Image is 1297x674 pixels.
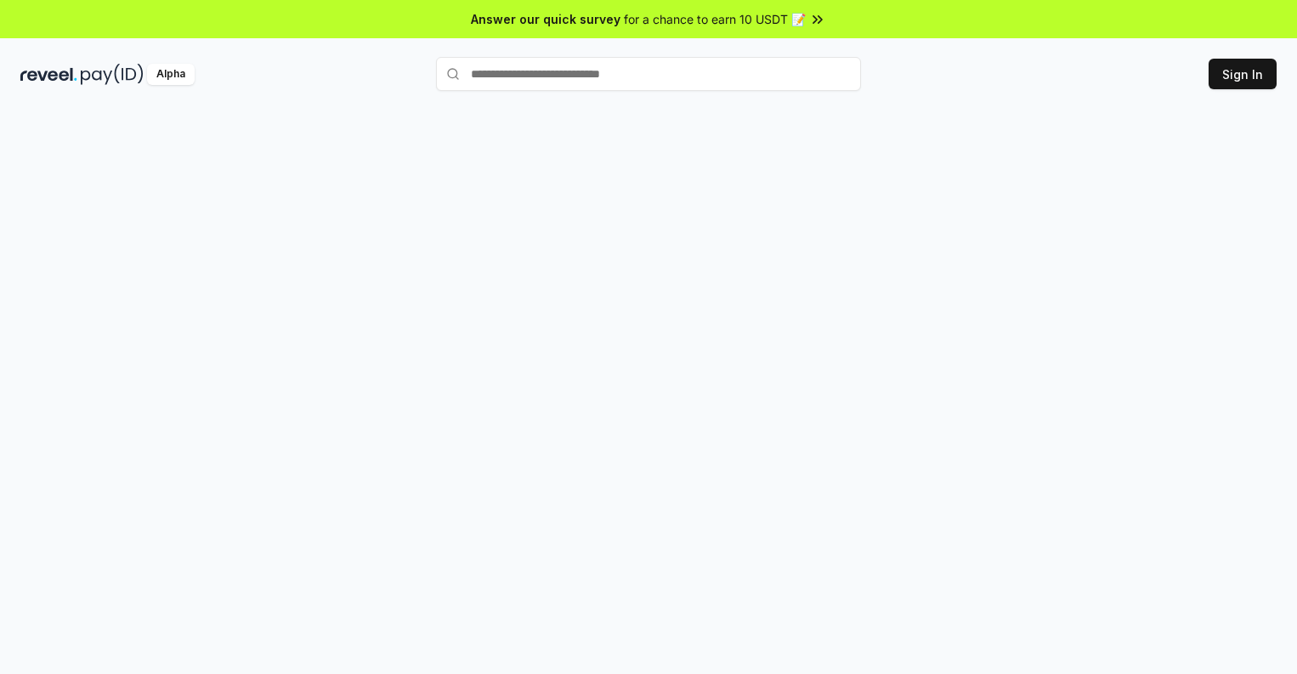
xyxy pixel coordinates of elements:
[624,10,806,28] span: for a chance to earn 10 USDT 📝
[1209,59,1277,89] button: Sign In
[20,64,77,85] img: reveel_dark
[147,64,195,85] div: Alpha
[471,10,620,28] span: Answer our quick survey
[81,64,144,85] img: pay_id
